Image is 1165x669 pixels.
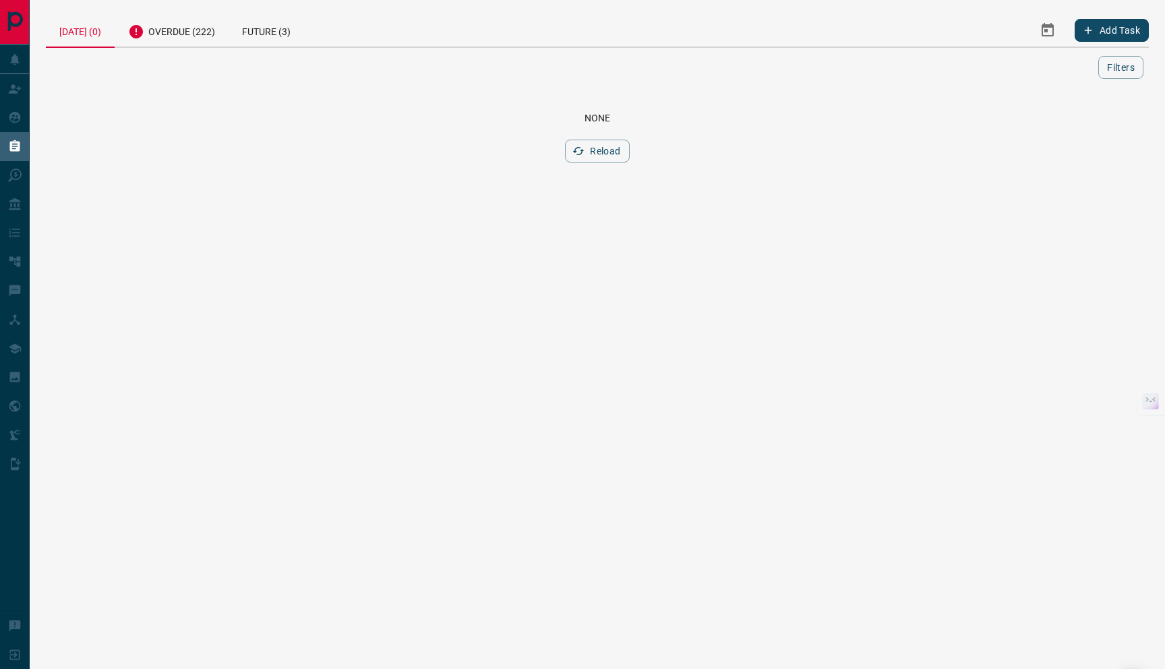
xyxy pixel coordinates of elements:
div: None [62,113,1133,123]
button: Filters [1098,56,1143,79]
div: [DATE] (0) [46,13,115,48]
div: Overdue (222) [115,13,229,47]
button: Add Task [1075,19,1149,42]
button: Select Date Range [1032,14,1064,47]
button: Reload [565,140,629,163]
div: Future (3) [229,13,304,47]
